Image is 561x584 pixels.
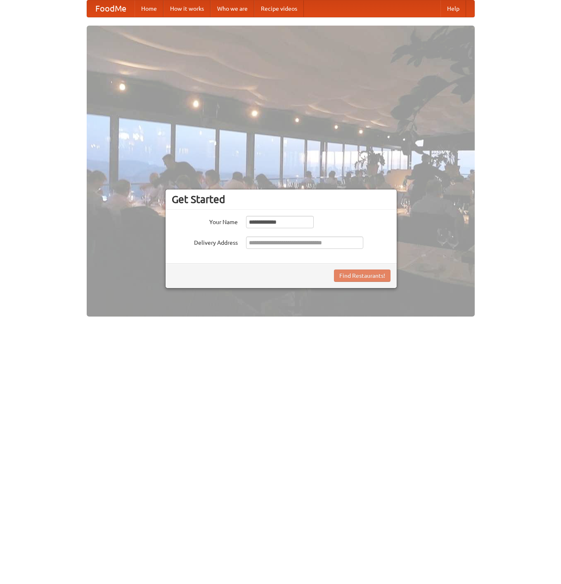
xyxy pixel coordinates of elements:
[172,193,391,206] h3: Get Started
[172,216,238,226] label: Your Name
[135,0,163,17] a: Home
[172,236,238,247] label: Delivery Address
[163,0,211,17] a: How it works
[87,0,135,17] a: FoodMe
[440,0,466,17] a: Help
[211,0,254,17] a: Who we are
[334,270,391,282] button: Find Restaurants!
[254,0,304,17] a: Recipe videos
